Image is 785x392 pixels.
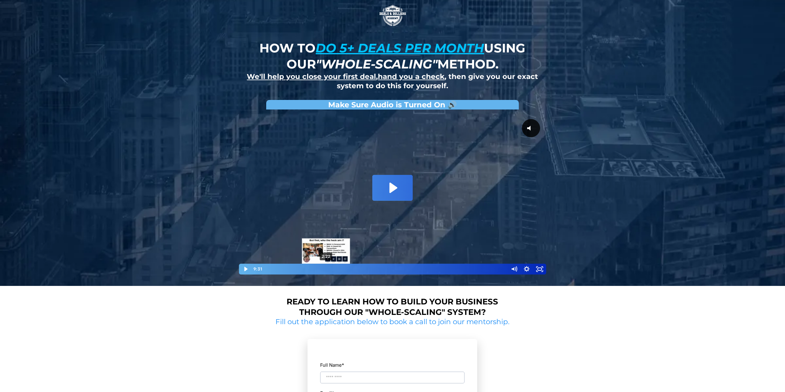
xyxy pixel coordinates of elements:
strong: Ready to learn how to build your business through our "whole-scaling" system? [287,297,498,317]
h2: Fill out the application below to book a call to join our mentorship. [273,317,512,327]
u: hand you a check [378,72,444,81]
strong: Make Sure Audio is Turned On 🔊 [328,100,457,109]
strong: How to using our method. [259,40,525,72]
u: do 5+ deals per month [316,40,484,56]
label: Full Name [320,361,465,369]
u: We'll help you close your first deal [247,72,376,81]
strong: , , then give you our exact system to do this for yourself. [247,72,538,90]
em: "whole-scaling" [316,56,437,72]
